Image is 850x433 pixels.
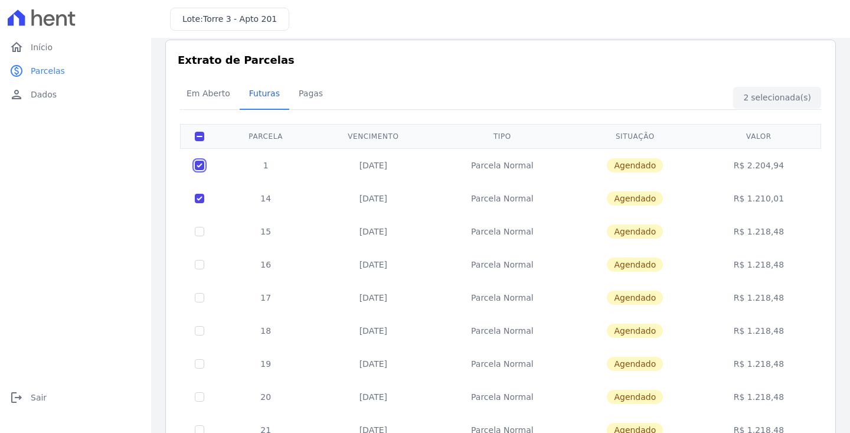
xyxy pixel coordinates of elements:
[607,191,663,206] span: Agendado
[313,124,433,148] th: Vencimento
[218,281,313,314] td: 17
[5,386,146,409] a: logoutSair
[433,380,571,414] td: Parcela Normal
[313,182,433,215] td: [DATE]
[5,35,146,59] a: homeInício
[9,40,24,54] i: home
[607,357,663,371] span: Agendado
[313,148,433,182] td: [DATE]
[240,79,289,110] a: Futuras
[571,124,699,148] th: Situação
[433,347,571,380] td: Parcela Normal
[313,314,433,347] td: [DATE]
[218,347,313,380] td: 19
[699,281,818,314] td: R$ 1.218,48
[607,291,663,305] span: Agendado
[433,314,571,347] td: Parcela Normal
[699,347,818,380] td: R$ 1.218,48
[182,13,277,25] h3: Lote:
[607,258,663,272] span: Agendado
[699,182,818,215] td: R$ 1.210,01
[433,215,571,248] td: Parcela Normal
[218,380,313,414] td: 20
[699,248,818,281] td: R$ 1.218,48
[5,59,146,83] a: paidParcelas
[607,158,663,172] span: Agendado
[433,182,571,215] td: Parcela Normal
[292,82,330,105] span: Pagas
[31,41,53,53] span: Início
[313,248,433,281] td: [DATE]
[9,390,24,405] i: logout
[433,124,571,148] th: Tipo
[203,14,277,24] span: Torre 3 - Apto 201
[179,82,237,105] span: Em Aberto
[9,87,24,102] i: person
[607,324,663,338] span: Agendado
[607,390,663,404] span: Agendado
[218,215,313,248] td: 15
[699,215,818,248] td: R$ 1.218,48
[218,248,313,281] td: 16
[699,380,818,414] td: R$ 1.218,48
[31,392,47,403] span: Sair
[218,148,313,182] td: 1
[433,281,571,314] td: Parcela Normal
[699,314,818,347] td: R$ 1.218,48
[433,248,571,281] td: Parcela Normal
[313,347,433,380] td: [DATE]
[699,148,818,182] td: R$ 2.204,94
[313,281,433,314] td: [DATE]
[177,79,240,110] a: Em Aberto
[699,124,818,148] th: Valor
[5,83,146,106] a: personDados
[218,124,313,148] th: Parcela
[218,314,313,347] td: 18
[31,65,65,77] span: Parcelas
[433,148,571,182] td: Parcela Normal
[242,82,287,105] span: Futuras
[289,79,332,110] a: Pagas
[313,380,433,414] td: [DATE]
[313,215,433,248] td: [DATE]
[9,64,24,78] i: paid
[178,52,823,68] h3: Extrato de Parcelas
[218,182,313,215] td: 14
[607,224,663,239] span: Agendado
[31,89,57,100] span: Dados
